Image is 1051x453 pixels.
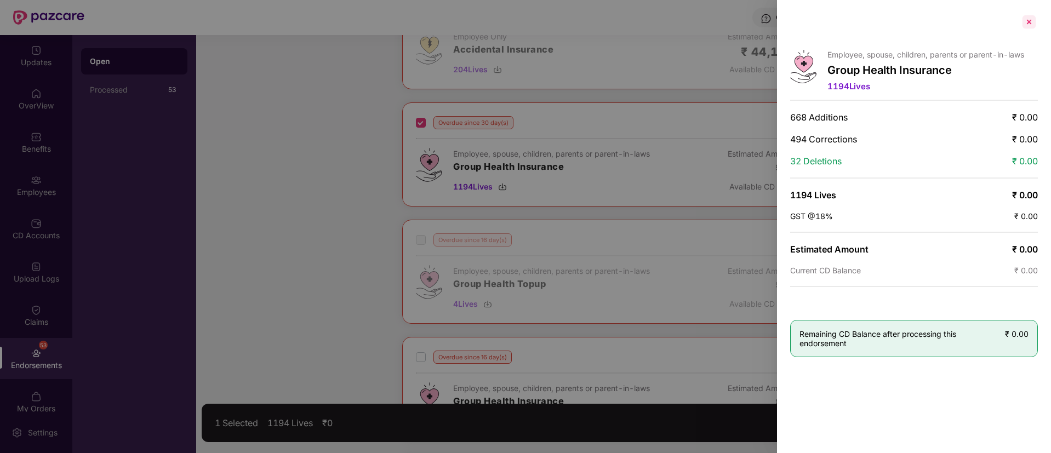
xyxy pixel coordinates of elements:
span: ₹ 0.00 [1012,190,1038,200]
span: ₹ 0.00 [1014,266,1038,275]
span: ₹ 0.00 [1005,329,1029,339]
span: Estimated Amount [790,244,869,255]
p: Group Health Insurance [827,64,1024,77]
p: Employee, spouse, children, parents or parent-in-laws [827,50,1024,59]
span: ₹ 0.00 [1012,112,1038,123]
span: 668 Additions [790,112,848,123]
span: 494 Corrections [790,134,857,145]
span: 1194 Lives [827,81,870,91]
span: ₹ 0.00 [1014,211,1038,221]
span: ₹ 0.00 [1012,156,1038,167]
span: 32 Deletions [790,156,842,167]
span: ₹ 0.00 [1012,244,1038,255]
span: Remaining CD Balance after processing this endorsement [799,329,1005,348]
span: 1194 Lives [790,190,836,200]
span: ₹ 0.00 [1012,134,1038,145]
span: Current CD Balance [790,266,861,275]
span: GST @18% [790,211,833,221]
img: svg+xml;base64,PHN2ZyB4bWxucz0iaHR0cDovL3d3dy53My5vcmcvMjAwMC9zdmciIHdpZHRoPSI0Ny43MTQiIGhlaWdodD... [790,50,816,83]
